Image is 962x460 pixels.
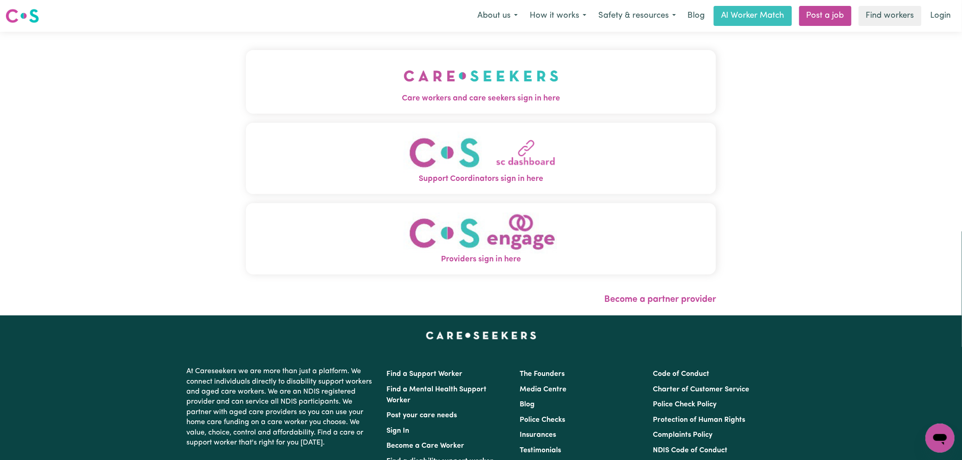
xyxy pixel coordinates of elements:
[520,370,565,378] a: The Founders
[246,93,716,105] span: Care workers and care seekers sign in here
[5,5,39,26] a: Careseekers logo
[653,447,728,454] a: NDIS Code of Conduct
[5,8,39,24] img: Careseekers logo
[386,412,457,419] a: Post your care needs
[520,431,556,439] a: Insurances
[925,6,957,26] a: Login
[653,370,710,378] a: Code of Conduct
[386,427,409,435] a: Sign In
[714,6,792,26] a: AI Worker Match
[653,416,746,424] a: Protection of Human Rights
[386,442,464,450] a: Become a Care Worker
[246,203,716,275] button: Providers sign in here
[859,6,922,26] a: Find workers
[186,363,376,451] p: At Careseekers we are more than just a platform. We connect individuals directly to disability su...
[246,50,716,114] button: Care workers and care seekers sign in here
[426,332,536,339] a: Careseekers home page
[520,401,535,408] a: Blog
[520,416,565,424] a: Police Checks
[682,6,710,26] a: Blog
[524,6,592,25] button: How it works
[471,6,524,25] button: About us
[520,447,561,454] a: Testimonials
[246,173,716,185] span: Support Coordinators sign in here
[246,123,716,194] button: Support Coordinators sign in here
[653,386,750,393] a: Charter of Customer Service
[653,401,717,408] a: Police Check Policy
[653,431,713,439] a: Complaints Policy
[592,6,682,25] button: Safety & resources
[799,6,852,26] a: Post a job
[386,386,486,404] a: Find a Mental Health Support Worker
[386,370,462,378] a: Find a Support Worker
[604,295,716,304] a: Become a partner provider
[926,424,955,453] iframe: Button to launch messaging window
[246,254,716,265] span: Providers sign in here
[520,386,566,393] a: Media Centre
